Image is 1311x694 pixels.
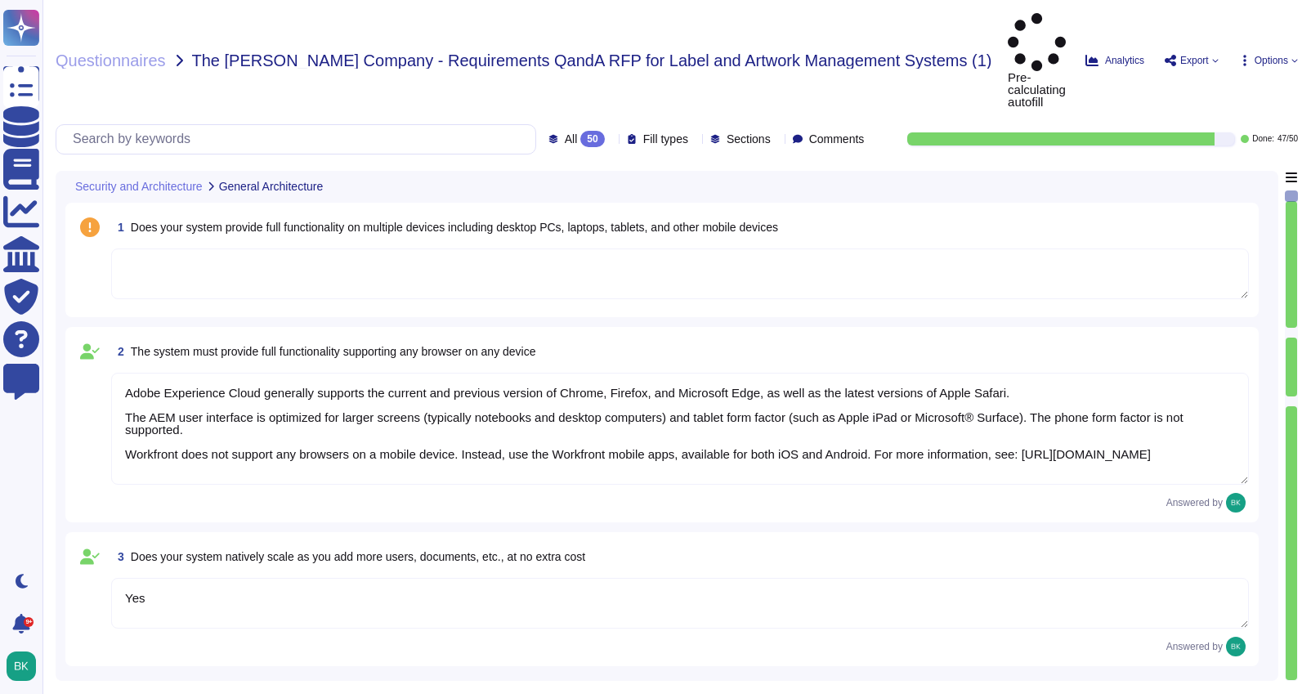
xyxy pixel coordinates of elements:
[1226,637,1246,656] img: user
[1105,56,1144,65] span: Analytics
[24,617,34,627] div: 9+
[131,345,536,358] span: The system must provide full functionality supporting any browser on any device
[7,651,36,681] img: user
[111,346,124,357] span: 2
[111,578,1249,629] textarea: Yes
[111,222,124,233] span: 1
[1166,498,1223,508] span: Answered by
[192,52,992,69] span: The [PERSON_NAME] Company - Requirements QandA RFP for Label and Artwork Management Systems (1)
[219,181,324,192] span: General Architecture
[111,551,124,562] span: 3
[1085,54,1144,67] button: Analytics
[1180,56,1209,65] span: Export
[3,648,47,684] button: user
[65,125,535,154] input: Search by keywords
[1255,56,1288,65] span: Options
[1166,642,1223,651] span: Answered by
[727,133,771,145] span: Sections
[56,52,166,69] span: Questionnaires
[809,133,865,145] span: Comments
[580,131,604,147] div: 50
[75,181,203,192] span: Security and Architecture
[131,221,778,234] span: Does your system provide full functionality on multiple devices including desktop PCs, laptops, t...
[565,133,578,145] span: All
[1252,135,1274,143] span: Done:
[1277,135,1298,143] span: 47 / 50
[131,550,585,563] span: Does your system natively scale as you add more users, documents, etc., at no extra cost
[111,373,1249,485] textarea: Adobe Experience Cloud generally supports the current and previous version of Chrome, Firefox, an...
[643,133,688,145] span: Fill types
[1008,13,1066,108] span: Pre-calculating autofill
[1226,493,1246,513] img: user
